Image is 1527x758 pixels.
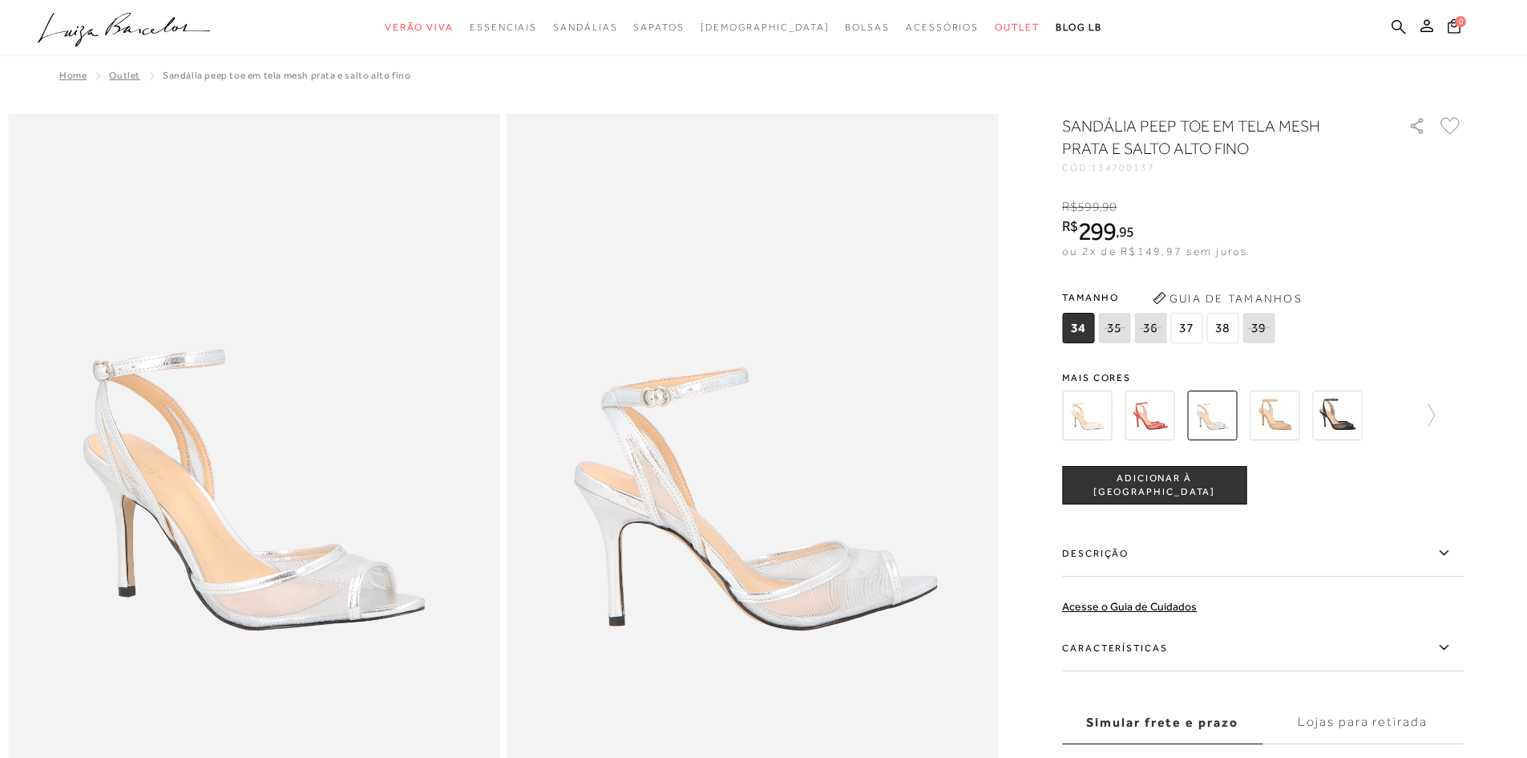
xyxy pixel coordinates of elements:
[906,22,979,33] span: Acessórios
[1147,286,1307,311] button: Guia de Tamanhos
[1455,16,1466,27] span: 0
[1062,391,1112,440] img: SANDÁLIA DE SALTO ALTO FINO EM COURO E TELA MESH OFF WHITE
[1116,225,1134,239] i: ,
[553,13,617,43] a: categoryNavScreenReaderText
[1056,13,1102,43] a: BLOG LB
[1098,313,1130,343] span: 35
[701,22,830,33] span: [DEMOGRAPHIC_DATA]
[1062,313,1094,343] span: 34
[1077,200,1099,214] span: 599
[1102,200,1117,214] span: 90
[1062,163,1383,172] div: CÓD:
[1206,313,1238,343] span: 38
[1063,472,1246,500] span: ADICIONAR À [GEOGRAPHIC_DATA]
[1062,701,1262,744] label: Simular frete e prazo
[1312,391,1362,440] img: SANDÁLIA SALTO ALTO PEEP TOE MESH PRETO
[1100,200,1117,214] i: ,
[1262,701,1463,744] label: Lojas para retirada
[906,13,979,43] a: categoryNavScreenReaderText
[385,13,454,43] a: categoryNavScreenReaderText
[1062,625,1463,671] label: Características
[995,13,1040,43] a: categoryNavScreenReaderText
[109,70,140,81] a: Outlet
[1125,391,1174,440] img: SANDÁLIA DE SALTO ALTO FINO EM COURO E TELA MESH VERMELHO
[845,22,890,33] span: Bolsas
[1062,115,1363,160] h1: SANDÁLIA PEEP TOE EM TELA MESH PRATA E SALTO ALTO FINO
[1242,313,1275,343] span: 39
[470,13,537,43] a: categoryNavScreenReaderText
[1062,466,1246,505] button: ADICIONAR À [GEOGRAPHIC_DATA]
[845,13,890,43] a: categoryNavScreenReaderText
[1443,18,1465,39] button: 0
[1187,391,1237,440] img: SANDÁLIA PEEP TOE EM TELA MESH PRATA E SALTO ALTO FINO
[1062,373,1463,383] span: Mais cores
[385,22,454,33] span: Verão Viva
[1056,22,1102,33] span: BLOG LB
[470,22,537,33] span: Essenciais
[1062,200,1077,214] i: R$
[1062,530,1463,577] label: Descrição
[1250,391,1299,440] img: SANDÁLIA SALTO ALTO PEEP TOE MESH BEGE
[1134,313,1166,343] span: 36
[1062,286,1279,310] span: Tamanho
[1062,245,1247,257] span: ou 2x de R$149,97 sem juros
[1062,219,1078,233] i: R$
[633,13,684,43] a: categoryNavScreenReaderText
[163,70,410,81] span: SANDÁLIA PEEP TOE EM TELA MESH PRATA E SALTO ALTO FINO
[59,70,87,81] a: Home
[1119,223,1134,240] span: 95
[995,22,1040,33] span: Outlet
[1062,600,1197,613] a: Acesse o Guia de Cuidados
[1091,162,1155,173] span: 134700137
[701,13,830,43] a: noSubCategoriesText
[1078,217,1116,245] span: 299
[553,22,617,33] span: Sandálias
[1170,313,1202,343] span: 37
[633,22,684,33] span: Sapatos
